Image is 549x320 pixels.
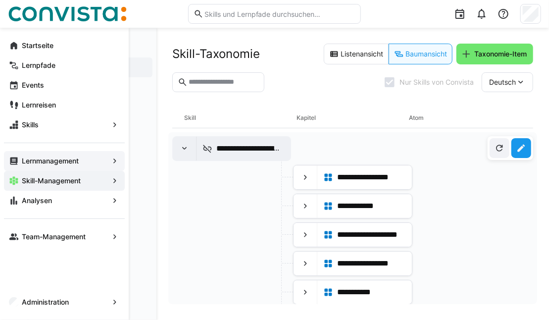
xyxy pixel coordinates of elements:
div: Kapitel [297,108,409,128]
eds-button-option: Baumansicht [389,44,452,64]
input: Skills und Lernpfade durchsuchen… [203,9,356,18]
h2: Skill-Taxonomie [172,47,260,61]
div: Skill [184,108,297,128]
span: Taxonomie-Item [473,49,528,59]
eds-button-option: Listenansicht [324,44,389,64]
button: Taxonomie-Item [456,44,533,64]
eds-checkbox: Nur Skills von Convista [385,77,474,87]
div: Atom [409,108,521,128]
span: Deutsch [489,77,516,87]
